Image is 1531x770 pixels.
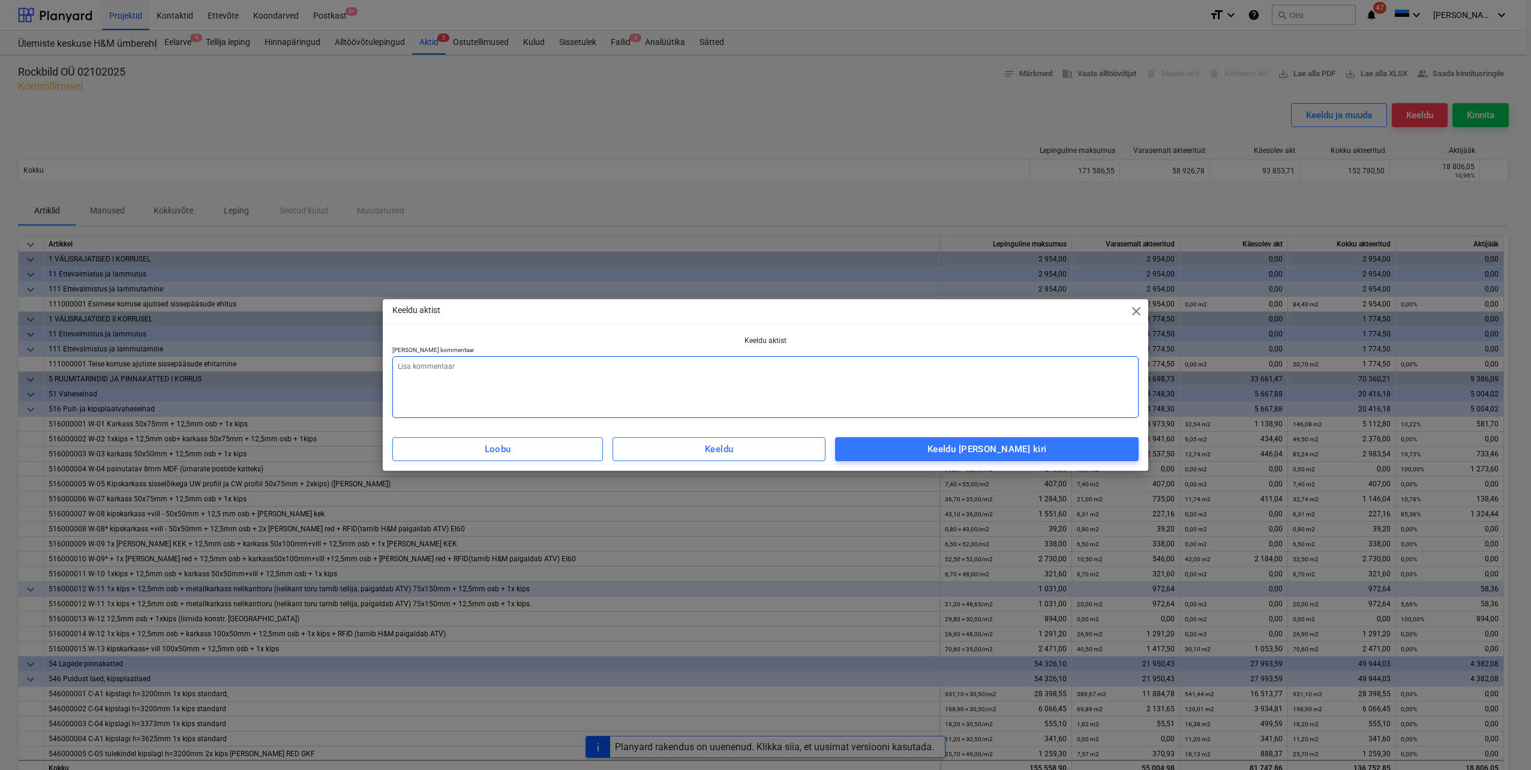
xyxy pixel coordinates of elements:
p: Keeldu aktist [392,304,440,317]
p: [PERSON_NAME] kommentaar [392,346,1139,356]
button: Loobu [392,437,603,461]
p: Keeldu aktist [392,336,1139,346]
div: Keeldu [705,441,734,457]
span: close [1129,304,1143,318]
div: Loobu [485,441,511,457]
button: Keeldu [613,437,825,461]
button: Keeldu [PERSON_NAME] kiri [835,437,1139,461]
div: Keeldu [PERSON_NAME] kiri [927,441,1047,457]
